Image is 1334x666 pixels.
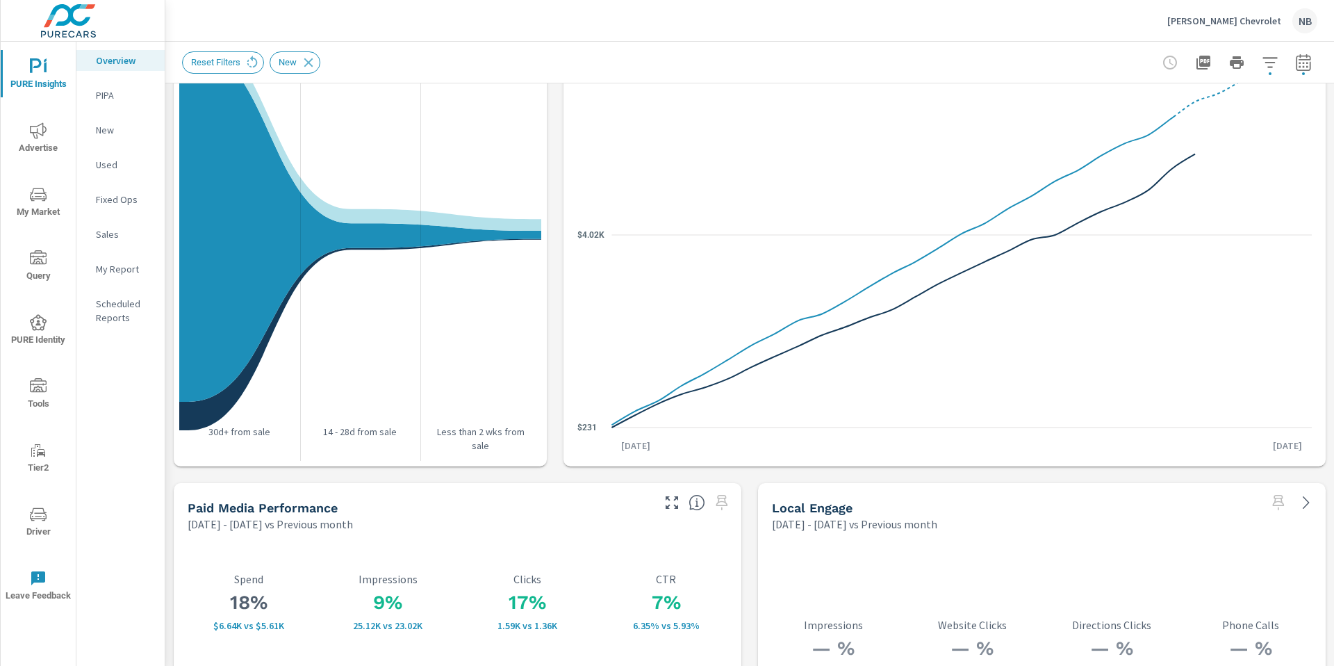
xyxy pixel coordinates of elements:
span: Understand performance metrics over the selected time range. [689,494,705,511]
div: Used [76,154,165,175]
span: PURE Insights [5,58,72,92]
p: 25,118 vs 23,020 [318,620,457,631]
p: Phone Calls [1181,619,1320,631]
p: [PERSON_NAME] Chevrolet [1167,15,1281,27]
button: Select Date Range [1290,49,1317,76]
span: Reset Filters [183,57,249,67]
p: [DATE] - [DATE] vs Previous month [188,516,353,533]
span: My Market [5,186,72,220]
p: CTR [597,573,736,585]
div: Scheduled Reports [76,293,165,328]
div: NB [1292,8,1317,33]
text: $4.02K [577,230,604,240]
p: [DATE] [1263,439,1312,453]
button: Make Fullscreen [661,492,683,514]
p: Used [96,158,154,172]
p: Fixed Ops [96,193,154,206]
p: Sales [96,227,154,241]
div: Reset Filters [182,51,264,74]
button: "Export Report to PDF" [1189,49,1217,76]
div: New [76,120,165,140]
p: 1,594 vs 1,364 [457,620,596,631]
div: My Report [76,259,165,279]
span: New [270,57,305,67]
span: Tier2 [5,442,72,476]
div: nav menu [1,42,76,617]
span: Leave Feedback [5,570,72,604]
div: Fixed Ops [76,189,165,210]
div: PIPA [76,85,165,106]
p: Clicks [457,573,596,585]
h3: — % [1181,637,1320,660]
h5: Paid Media Performance [188,501,338,515]
h3: 17% [457,591,596,615]
div: Sales [76,224,165,245]
p: Overview [96,54,154,67]
p: Impressions [764,619,903,631]
h3: — % [903,637,1041,660]
a: See more details in report [1295,492,1317,514]
h5: Local Engage [772,501,853,515]
p: [DATE] [611,439,660,453]
p: My Report [96,262,154,276]
div: New [270,51,320,74]
h3: — % [1041,637,1180,660]
h3: 7% [597,591,736,615]
span: Driver [5,506,72,540]
h3: 18% [179,591,318,615]
p: PIPA [96,88,154,102]
span: Advertise [5,122,72,156]
button: Apply Filters [1256,49,1284,76]
h3: — % [764,637,903,660]
p: Impressions [318,573,457,585]
p: Spend [179,573,318,585]
p: 6.35% vs 5.93% [597,620,736,631]
text: $231 [577,423,597,432]
p: $6,641 vs $5,610 [179,620,318,631]
p: Directions Clicks [1041,619,1180,631]
p: Scheduled Reports [96,297,154,325]
h3: 9% [318,591,457,615]
p: [DATE] - [DATE] vs Previous month [772,516,937,533]
button: Print Report [1223,49,1251,76]
span: PURE Identity [5,314,72,348]
div: Overview [76,50,165,71]
span: Select a preset date range to save this widget [1267,492,1290,514]
span: Select a preset date range to save this widget [711,492,733,514]
span: Query [5,250,72,284]
p: New [96,123,154,137]
p: Website Clicks [903,619,1041,631]
span: Tools [5,378,72,412]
